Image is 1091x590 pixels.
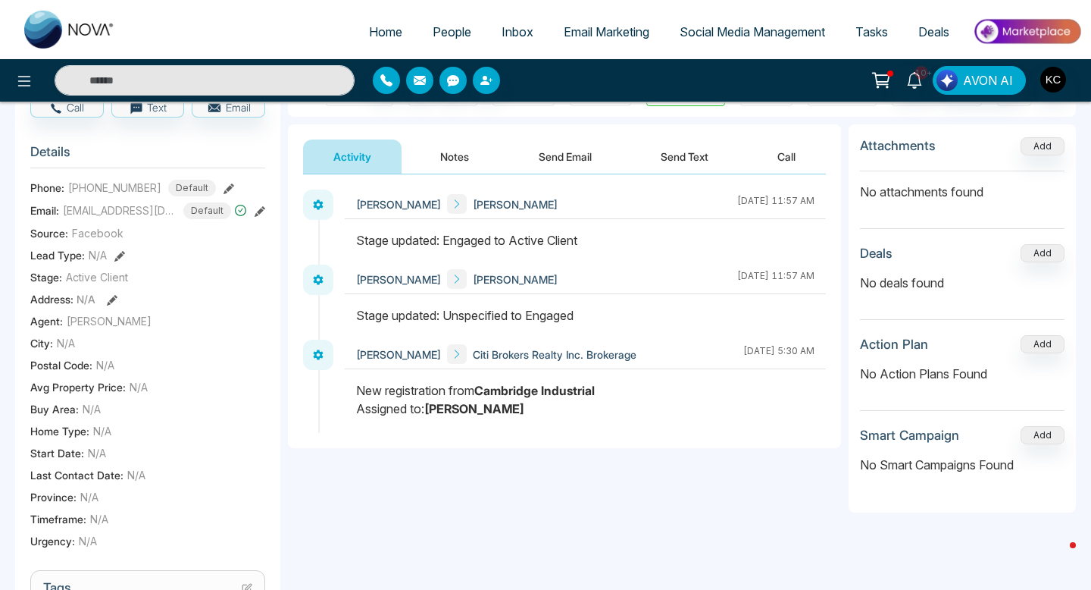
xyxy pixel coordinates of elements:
span: N/A [77,293,95,306]
span: Add [1021,139,1064,152]
span: N/A [93,423,111,439]
span: Avg Property Price : [30,379,126,395]
span: N/A [80,489,98,505]
span: Home [369,24,402,39]
button: Add [1021,335,1064,353]
button: Add [1021,137,1064,155]
span: Source: [30,225,68,241]
h3: Attachments [860,138,936,153]
button: Activity [303,140,402,174]
span: [PERSON_NAME] [356,347,441,362]
a: Home [354,17,417,46]
a: 10+ [896,66,933,93]
span: N/A [88,445,106,461]
button: Call [30,96,104,118]
span: N/A [83,401,101,417]
img: Market-place.gif [972,14,1082,49]
a: Email Marketing [549,17,664,46]
span: Default [168,180,216,196]
div: [DATE] 11:57 AM [737,269,814,289]
span: [PERSON_NAME] [473,271,558,287]
span: Buy Area : [30,401,79,417]
span: [PERSON_NAME] [356,196,441,212]
span: Citi Brokers Realty Inc. Brokerage [473,347,636,362]
p: No deals found [860,274,1064,292]
button: AVON AI [933,66,1026,95]
span: Active Client [66,269,128,285]
a: Deals [903,17,964,46]
span: N/A [79,533,97,549]
span: N/A [130,379,148,395]
h3: Deals [860,246,892,261]
p: No Action Plans Found [860,365,1064,383]
span: Deals [918,24,949,39]
h3: Action Plan [860,337,928,352]
span: [EMAIL_ADDRESS][DOMAIN_NAME] [63,202,177,218]
span: Phone: [30,180,64,196]
span: N/A [96,357,114,373]
button: Call [747,140,826,174]
span: Facebook [72,225,123,241]
span: AVON AI [963,71,1013,89]
img: Nova CRM Logo [24,11,115,49]
div: [DATE] 5:30 AM [743,344,814,364]
a: Social Media Management [664,17,840,46]
button: Send Text [630,140,739,174]
button: Send Email [508,140,622,174]
span: Email Marketing [564,24,649,39]
div: [DATE] 11:57 AM [737,194,814,214]
a: Tasks [840,17,903,46]
span: Tasks [855,24,888,39]
span: [PERSON_NAME] [473,196,558,212]
span: N/A [89,247,107,263]
span: Social Media Management [680,24,825,39]
span: Lead Type: [30,247,85,263]
span: Province : [30,489,77,505]
span: N/A [127,467,145,483]
span: Start Date : [30,445,84,461]
span: [PERSON_NAME] [356,271,441,287]
h3: Smart Campaign [860,428,959,443]
span: Default [183,202,231,219]
button: Email [192,96,265,118]
button: Notes [410,140,499,174]
span: Last Contact Date : [30,467,123,483]
span: [PERSON_NAME] [67,313,152,329]
iframe: Intercom live chat [1039,538,1076,575]
img: User Avatar [1040,67,1066,93]
a: People [417,17,486,46]
img: Lead Flow [936,70,958,91]
button: Add [1021,244,1064,262]
p: No Smart Campaigns Found [860,456,1064,474]
h3: Details [30,144,265,168]
span: Inbox [502,24,533,39]
button: Text [111,96,185,118]
span: Postal Code : [30,357,92,373]
a: Inbox [486,17,549,46]
span: 10+ [914,66,928,80]
span: Email: [30,202,59,218]
span: N/A [57,335,75,351]
span: Home Type : [30,423,89,439]
span: Timeframe : [30,511,86,527]
span: Stage: [30,269,62,285]
span: Address: [30,291,95,307]
span: People [433,24,471,39]
span: N/A [90,511,108,527]
span: City : [30,335,53,351]
p: No attachments found [860,171,1064,201]
button: Add [1021,426,1064,444]
span: [PHONE_NUMBER] [68,180,161,196]
span: Agent: [30,313,63,329]
span: Urgency : [30,533,75,549]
